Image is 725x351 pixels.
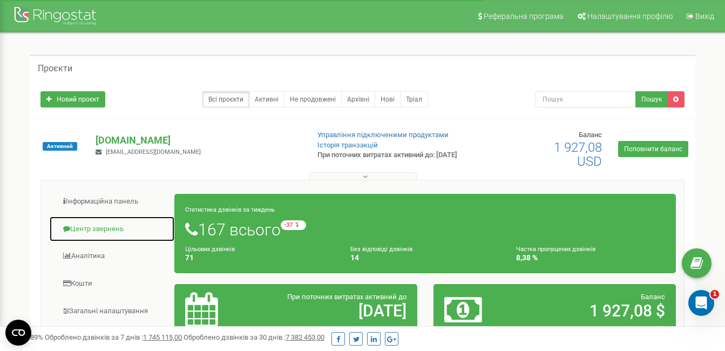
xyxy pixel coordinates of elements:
h4: 8,38 % [516,254,665,262]
a: Не продовжені [284,91,342,107]
small: Частка пропущених дзвінків [516,246,595,253]
a: Всі проєкти [202,91,249,107]
h4: 14 [350,254,499,262]
small: -37 [281,220,306,230]
h4: 71 [185,254,334,262]
span: [EMAIL_ADDRESS][DOMAIN_NAME] [106,148,201,156]
p: [DOMAIN_NAME] [96,133,300,147]
a: Нові [375,91,401,107]
span: Баланс [579,131,602,139]
a: Центр звернень [49,216,175,242]
span: Баланс [641,293,665,301]
h1: 167 всього [185,220,665,239]
small: Без відповіді дзвінків [350,246,412,253]
h2: [DATE] [265,302,406,320]
button: Пошук [635,91,668,107]
p: При поточних витратах активний до: [DATE] [317,150,466,160]
u: 7 382 453,00 [286,333,324,341]
a: Тріал [400,91,428,107]
span: Вихід [695,12,714,21]
input: Пошук [536,91,636,107]
span: 1 927,08 USD [554,140,602,169]
span: Реферальна програма [484,12,564,21]
small: Статистика дзвінків за тиждень [185,206,275,213]
a: Історія транзакцій [317,141,378,149]
span: Активний [43,142,77,151]
u: 1 745 115,00 [143,333,182,341]
a: Загальні налаштування [49,298,175,325]
h5: Проєкти [38,64,72,73]
a: Новий проєкт [40,91,105,107]
span: Оброблено дзвінків за 7 днів : [45,333,182,341]
a: Кошти [49,271,175,297]
span: При поточних витратах активний до [287,293,406,301]
span: Оброблено дзвінків за 30 днів : [184,333,324,341]
span: Налаштування профілю [587,12,673,21]
a: Активні [249,91,284,107]
iframe: Intercom live chat [688,290,714,316]
a: Архівні [341,91,375,107]
button: Open CMP widget [5,320,31,346]
a: Управління підключеними продуктами [317,131,449,139]
a: Аналiтика [49,243,175,269]
a: Поповнити баланс [618,141,688,157]
span: 1 [710,290,719,299]
h2: 1 927,08 $ [523,302,665,320]
small: Цільових дзвінків [185,246,235,253]
a: Інформаційна панель [49,188,175,215]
